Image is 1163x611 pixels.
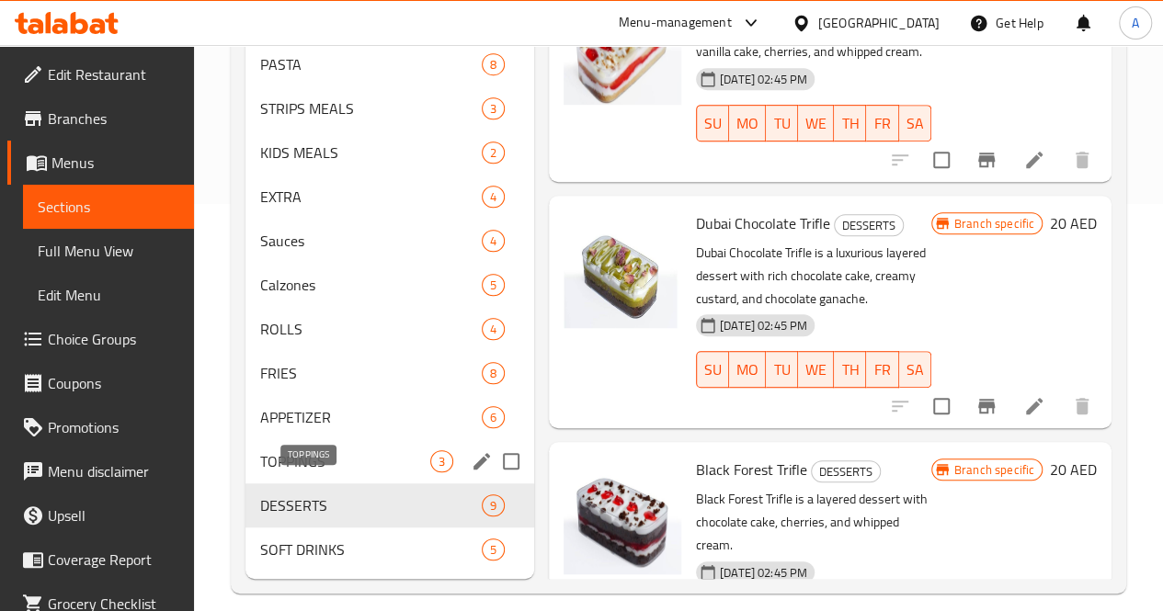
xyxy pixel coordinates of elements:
span: A [1132,13,1139,33]
button: Branch-specific-item [964,384,1009,428]
span: Sauces [260,230,482,252]
div: DESSERTS9 [245,483,534,527]
span: Full Menu View [38,240,179,262]
button: TU [766,105,798,141]
span: Select to update [922,141,961,179]
p: Dubai Chocolate Trifle is a luxurious layered dessert with rich chocolate cake, creamy custard, a... [696,242,931,311]
div: items [482,318,505,340]
div: Calzones5 [245,263,534,307]
button: SA [899,105,931,141]
span: 3 [431,453,452,470]
span: Dubai Chocolate Trifle [696,209,830,237]
span: KIDS MEALS [260,141,482,164]
div: PASTA8 [245,42,534,86]
button: FR [866,105,898,141]
span: TOPPINGS [260,450,430,472]
div: items [482,494,505,516]
span: 3 [483,100,504,118]
span: ROLLS [260,318,482,340]
div: FRIES8 [245,351,534,395]
a: Menu disclaimer [7,449,194,493]
p: Black Forest Trifle is a layered dessert with chocolate cake, cherries, and whipped cream. [696,488,931,557]
button: TH [834,105,866,141]
a: Menus [7,141,194,185]
span: 8 [483,365,504,382]
h6: 20 AED [1050,210,1097,236]
a: Edit menu item [1023,149,1045,171]
button: SA [899,351,931,388]
div: DESSERTS [834,214,904,236]
span: SU [704,110,722,137]
div: DESSERTS [260,494,482,516]
div: DESSERTS [811,460,881,482]
div: APPETIZER6 [245,395,534,439]
div: items [482,362,505,384]
a: Coverage Report [7,537,194,582]
div: items [482,230,505,252]
div: items [482,406,505,428]
div: items [482,97,505,119]
a: Edit Restaurant [7,52,194,96]
span: DESSERTS [835,215,903,236]
div: items [482,141,505,164]
span: WE [805,356,827,383]
div: SOFT DRINKS5 [245,527,534,571]
span: SU [704,356,722,383]
span: Edit Restaurant [48,63,179,85]
span: Black Forest Trifle [696,456,807,483]
span: EXTRA [260,186,482,208]
div: items [482,538,505,560]
span: Branches [48,107,179,130]
span: Choice Groups [48,328,179,350]
a: Promotions [7,405,194,449]
button: SU [696,351,729,388]
span: Coverage Report [48,549,179,571]
div: ROLLS4 [245,307,534,351]
div: items [430,450,453,472]
span: 4 [483,188,504,206]
span: FRIES [260,362,482,384]
a: Coupons [7,361,194,405]
button: TU [766,351,798,388]
span: MO [736,356,758,383]
span: APPETIZER [260,406,482,428]
span: Menu disclaimer [48,460,179,482]
button: delete [1060,384,1104,428]
span: 2 [483,144,504,162]
div: [GEOGRAPHIC_DATA] [818,13,940,33]
span: Sections [38,196,179,218]
span: [DATE] 02:45 PM [713,564,815,582]
span: Branch specific [947,461,1042,479]
span: 4 [483,232,504,250]
button: FR [866,351,898,388]
span: FR [873,110,891,137]
span: TH [841,356,859,383]
span: TU [773,110,791,137]
span: Calzones [260,274,482,296]
div: items [482,274,505,296]
span: TH [841,110,859,137]
a: Edit menu item [1023,395,1045,417]
div: EXTRA4 [245,175,534,219]
span: [DATE] 02:45 PM [713,71,815,88]
span: Edit Menu [38,284,179,306]
span: Select to update [922,387,961,425]
span: Branch specific [947,215,1042,232]
span: PASTA [260,53,482,75]
div: items [482,53,505,75]
button: SU [696,105,729,141]
span: [DATE] 02:45 PM [713,317,815,334]
div: KIDS MEALS2 [245,130,534,175]
span: SA [906,110,924,137]
h6: 20 AED [1050,457,1097,482]
span: WE [805,110,827,137]
span: STRIPS MEALS [260,97,482,119]
a: Upsell [7,493,194,537]
a: Branches [7,96,194,141]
